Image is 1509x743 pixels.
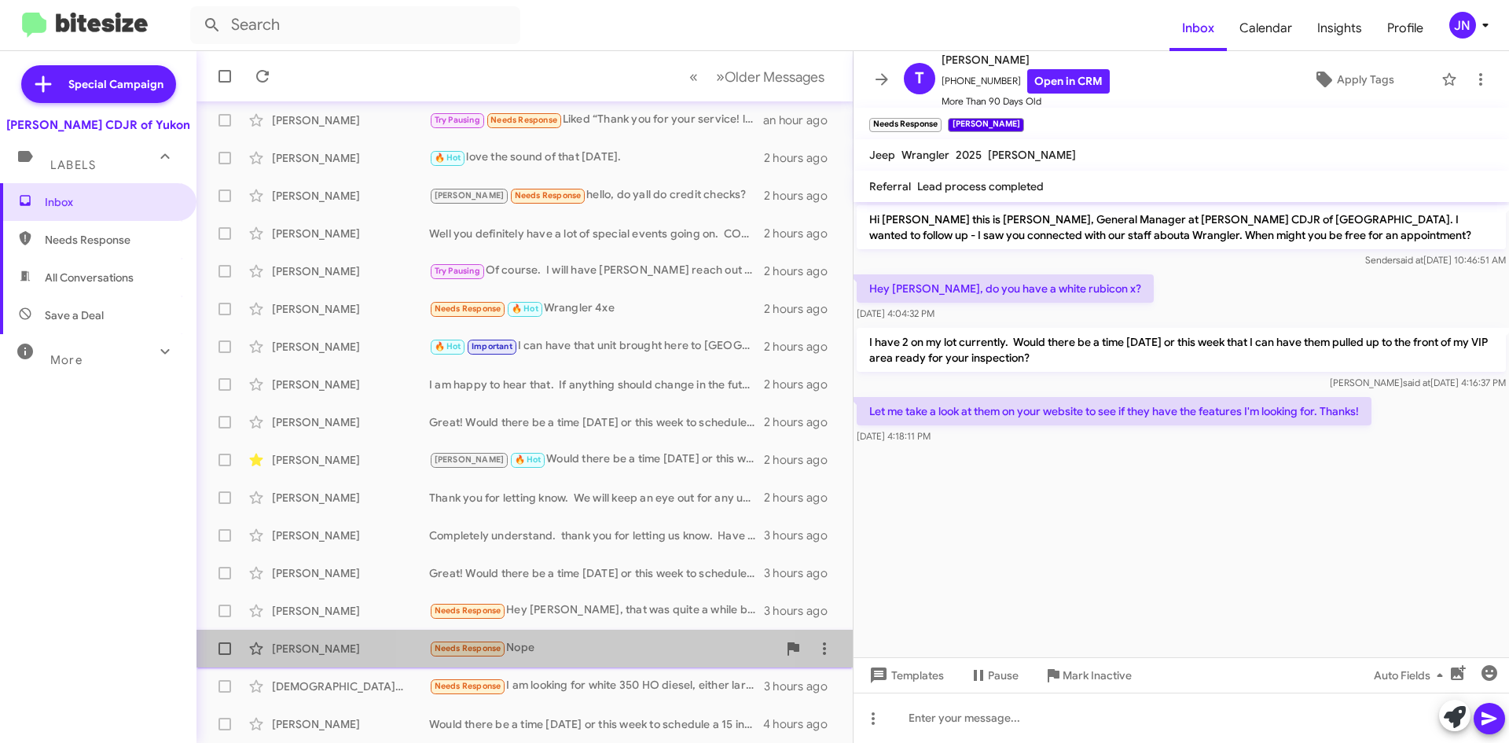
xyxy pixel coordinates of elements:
[429,601,764,620] div: Hey [PERSON_NAME], that was quite a while back. I'm a car broker, would like to discuss how we ca...
[764,565,840,581] div: 3 hours ago
[854,661,956,690] button: Templates
[764,452,840,468] div: 2 hours ago
[1169,6,1227,51] a: Inbox
[272,188,429,204] div: [PERSON_NAME]
[1403,377,1430,388] span: said at
[680,61,707,93] button: Previous
[429,677,764,695] div: I am looking for white 350 HO diesel, either lariat or king ranch
[1365,254,1506,266] span: Sender [DATE] 10:46:51 AM
[435,341,461,351] span: 🔥 Hot
[764,226,840,241] div: 2 hours ago
[435,190,505,200] span: [PERSON_NAME]
[956,148,982,162] span: 2025
[689,67,698,86] span: «
[429,639,777,657] div: Nope
[988,661,1019,690] span: Pause
[429,300,764,318] div: Wrangler 4xe
[429,337,764,355] div: I can have that unit brought here to [GEOGRAPHIC_DATA] if you like?
[764,301,840,317] div: 2 hours ago
[272,528,429,543] div: [PERSON_NAME]
[857,307,934,319] span: [DATE] 4:04:32 PM
[988,148,1076,162] span: [PERSON_NAME]
[272,263,429,279] div: [PERSON_NAME]
[272,490,429,506] div: [PERSON_NAME]
[45,232,178,248] span: Needs Response
[272,603,429,619] div: [PERSON_NAME]
[707,61,834,93] button: Next
[472,341,512,351] span: Important
[429,149,764,167] div: love the sound of that [DATE].
[50,158,96,172] span: Labels
[429,226,764,241] div: Well you definitely have a lot of special events going on. CONGRATS to the new addition to your f...
[1449,12,1476,39] div: JN
[1027,69,1110,94] a: Open in CRM
[857,205,1506,249] p: Hi [PERSON_NAME] this is [PERSON_NAME], General Manager at [PERSON_NAME] CDJR of [GEOGRAPHIC_DATA...
[435,303,501,314] span: Needs Response
[6,117,190,133] div: [PERSON_NAME] CDJR of Yukon
[1374,661,1449,690] span: Auto Fields
[725,68,824,86] span: Older Messages
[272,641,429,657] div: [PERSON_NAME]
[429,111,763,129] div: Liked “Thank you for your service! look forward to hearing from you in jan”
[435,643,501,653] span: Needs Response
[272,414,429,430] div: [PERSON_NAME]
[429,186,764,204] div: hello, do yall do credit checks?
[869,148,895,162] span: Jeep
[764,188,840,204] div: 2 hours ago
[866,661,944,690] span: Templates
[1436,12,1492,39] button: JN
[942,94,1110,109] span: More Than 90 Days Old
[45,270,134,285] span: All Conversations
[21,65,176,103] a: Special Campaign
[272,377,429,392] div: [PERSON_NAME]
[764,377,840,392] div: 2 hours ago
[429,377,764,392] div: I am happy to hear that. If anything should change in the future, please let me know. have a bles...
[1031,661,1144,690] button: Mark Inactive
[50,353,83,367] span: More
[764,150,840,166] div: 2 hours ago
[764,679,840,694] div: 3 hours ago
[490,115,557,125] span: Needs Response
[429,451,764,469] div: Would there be a time [DATE] or this week to schedule a 15 inspection in order to provide you a w...
[272,565,429,581] div: [PERSON_NAME]
[948,118,1023,132] small: [PERSON_NAME]
[1375,6,1436,51] span: Profile
[857,274,1154,303] p: Hey [PERSON_NAME], do you have a white rubicon x?
[869,179,911,193] span: Referral
[435,115,480,125] span: Try Pausing
[272,679,429,694] div: [DEMOGRAPHIC_DATA][PERSON_NAME]
[429,490,764,506] div: Thank you for letting know. We will keep an eye out for any units with that option. Have a bless ...
[857,397,1371,425] p: Let me take a look at them on your website to see if they have the features I'm looking for. Thanks!
[1361,661,1462,690] button: Auto Fields
[942,69,1110,94] span: [PHONE_NUMBER]
[429,565,764,581] div: Great! Would there be a time [DATE] or this week to schedule a 15 inspection in order to provide ...
[1396,254,1423,266] span: said at
[435,681,501,691] span: Needs Response
[272,112,429,128] div: [PERSON_NAME]
[942,50,1110,69] span: [PERSON_NAME]
[1305,6,1375,51] a: Insights
[1227,6,1305,51] a: Calendar
[515,454,542,465] span: 🔥 Hot
[272,716,429,732] div: [PERSON_NAME]
[45,307,104,323] span: Save a Deal
[272,452,429,468] div: [PERSON_NAME]
[1272,65,1434,94] button: Apply Tags
[435,605,501,616] span: Needs Response
[857,430,931,442] span: [DATE] 4:18:11 PM
[901,148,949,162] span: Wrangler
[429,528,764,543] div: Completely understand. thank you for letting us know. Have a bless day!
[515,190,582,200] span: Needs Response
[272,226,429,241] div: [PERSON_NAME]
[869,118,942,132] small: Needs Response
[435,153,461,163] span: 🔥 Hot
[915,66,924,91] span: T
[435,266,480,276] span: Try Pausing
[763,716,840,732] div: 4 hours ago
[429,262,764,280] div: Of course. I will have [PERSON_NAME] reach out to you next week and see if there is a time that w...
[764,414,840,430] div: 2 hours ago
[681,61,834,93] nav: Page navigation example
